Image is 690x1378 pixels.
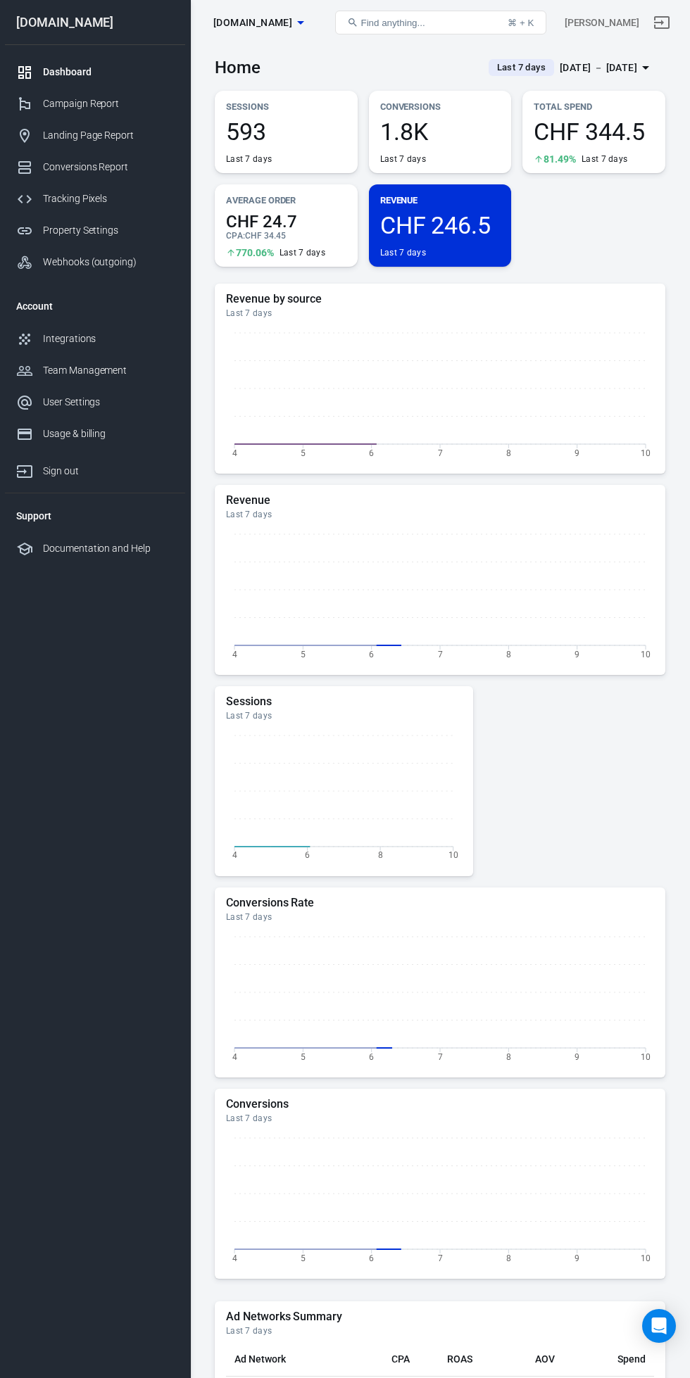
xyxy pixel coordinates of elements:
div: [DOMAIN_NAME] [5,16,185,29]
div: Last 7 days [280,247,325,258]
div: Account id: lFeZapHD [565,15,639,30]
div: Last 7 days [226,308,654,319]
span: Last 7 days [491,61,551,75]
tspan: 4 [232,448,237,457]
div: Last 7 days [226,509,654,520]
a: Sign out [645,6,679,39]
p: Total Spend [534,99,654,114]
span: CHF 246.5 [380,213,501,237]
span: CHF 344.5 [534,120,654,144]
h5: Conversions [226,1097,654,1111]
div: Last 7 days [380,153,426,165]
span: 593 [226,120,346,144]
div: ⌘ + K [508,18,534,28]
tspan: 8 [506,1051,511,1061]
div: Last 7 days [226,1325,654,1336]
span: Find anything... [361,18,425,28]
a: Campaign Report [5,88,185,120]
span: pflegetasche.ch [213,14,292,32]
div: Webhooks (outgoing) [43,255,174,270]
a: Webhooks (outgoing) [5,246,185,278]
li: Account [5,289,185,323]
th: ROAS [418,1342,481,1377]
a: Dashboard [5,56,185,88]
tspan: 5 [301,1051,306,1061]
p: Sessions [226,99,346,114]
div: Usage & billing [43,426,174,441]
tspan: 9 [575,1051,579,1061]
div: Integrations [43,331,174,346]
a: Landing Page Report [5,120,185,151]
h5: Sessions [226,695,462,709]
p: Average Order [226,193,346,208]
tspan: 8 [506,649,511,659]
div: Documentation and Help [43,541,174,556]
div: Campaign Report [43,96,174,111]
div: Last 7 days [380,247,426,258]
th: CPA [336,1342,418,1377]
h3: Home [215,58,261,77]
h5: Ad Networks Summary [226,1310,654,1324]
div: Tracking Pixels [43,191,174,206]
tspan: 7 [438,1253,443,1263]
p: Conversions [380,99,501,114]
tspan: 7 [438,649,443,659]
th: AOV [481,1342,563,1377]
div: Property Settings [43,223,174,238]
button: Find anything...⌘ + K [335,11,546,34]
a: User Settings [5,386,185,418]
div: Dashboard [43,65,174,80]
div: User Settings [43,395,174,410]
div: [DATE] － [DATE] [560,59,637,77]
tspan: 6 [369,1253,374,1263]
div: Sign out [43,464,174,479]
tspan: 7 [438,1051,443,1061]
a: Property Settings [5,215,185,246]
tspan: 4 [232,1051,237,1061]
tspan: 4 [232,850,237,860]
tspan: 6 [369,1051,374,1061]
div: Last 7 days [226,1113,654,1124]
h5: Conversions Rate [226,896,654,910]
h5: Revenue [226,493,654,507]
tspan: 9 [575,649,579,659]
tspan: 10 [641,1253,651,1263]
th: Spend [563,1342,654,1377]
tspan: 6 [369,649,374,659]
h5: Revenue by source [226,292,654,306]
button: [DOMAIN_NAME] [208,10,309,36]
div: Open Intercom Messenger [642,1309,676,1343]
tspan: 9 [575,1253,579,1263]
tspan: 10 [641,649,651,659]
div: Conversions Report [43,160,174,175]
span: CHF 34.45 [245,231,286,241]
span: 81.49% [544,154,576,164]
span: CPA : [226,231,245,241]
tspan: 5 [301,1253,306,1263]
tspan: 4 [232,649,237,659]
a: Integrations [5,323,185,355]
th: Ad Network [226,1342,336,1377]
tspan: 8 [506,1253,511,1263]
a: Team Management [5,355,185,386]
a: Sign out [5,450,185,487]
tspan: 6 [369,448,374,457]
li: Support [5,499,185,533]
tspan: 6 [305,850,310,860]
tspan: 7 [438,448,443,457]
span: 770.06% [236,248,274,258]
div: Last 7 days [226,153,272,165]
tspan: 8 [378,850,383,860]
tspan: 10 [641,448,651,457]
span: 1.8K [380,120,501,144]
button: Last 7 days[DATE] － [DATE] [477,56,665,80]
tspan: 9 [575,448,579,457]
a: Tracking Pixels [5,183,185,215]
tspan: 4 [232,1253,237,1263]
span: CHF 24.7 [226,213,346,230]
a: Conversions Report [5,151,185,183]
a: Usage & billing [5,418,185,450]
div: Landing Page Report [43,128,174,143]
div: Last 7 days [582,153,627,165]
div: Last 7 days [226,710,462,721]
